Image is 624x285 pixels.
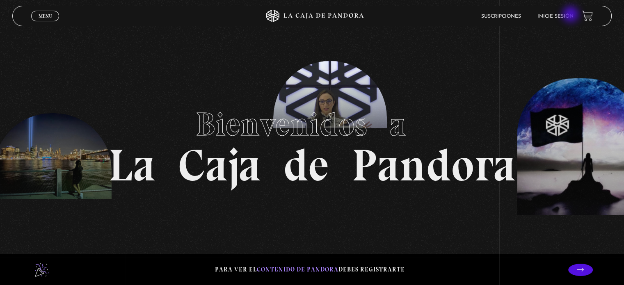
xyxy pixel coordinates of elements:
[215,264,405,275] p: Para ver el debes registrarte
[36,21,55,26] span: Cerrar
[39,14,52,18] span: Menu
[537,14,574,19] a: Inicie sesión
[196,105,429,144] span: Bienvenidos a
[108,98,516,188] h1: La Caja de Pandora
[582,10,593,21] a: View your shopping cart
[481,14,521,19] a: Suscripciones
[257,266,338,273] span: contenido de Pandora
